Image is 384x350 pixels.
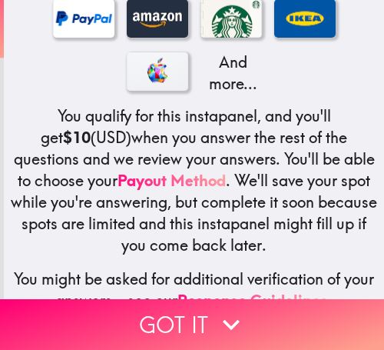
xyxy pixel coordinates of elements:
[177,291,328,310] a: Response Guidelines
[200,52,262,95] p: And more...
[118,171,226,190] a: Payout Method
[63,128,91,147] b: $10
[10,268,378,312] h5: You might be asked for additional verification of your answers - see our .
[10,105,378,256] h5: You qualify for this instapanel, and you'll get (USD) when you answer the rest of the questions a...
